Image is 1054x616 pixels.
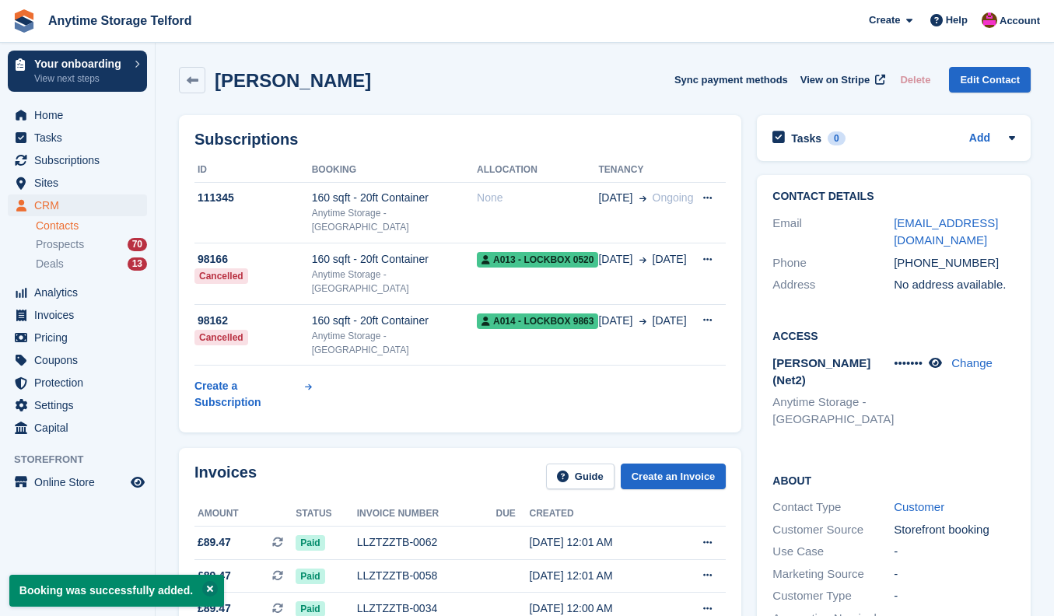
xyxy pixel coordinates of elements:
span: Paid [296,569,324,584]
span: £89.47 [198,534,231,551]
a: menu [8,282,147,303]
a: menu [8,394,147,416]
div: Cancelled [194,330,248,345]
span: Invoices [34,304,128,326]
span: Home [34,104,128,126]
span: Subscriptions [34,149,128,171]
img: stora-icon-8386f47178a22dfd0bd8f6a31ec36ba5ce8667c1dd55bd0f319d3a0aa187defe.svg [12,9,36,33]
span: A014 - Lockbox 9863 [477,313,598,329]
th: Amount [194,502,296,527]
a: Create a Subscription [194,372,312,417]
div: 13 [128,257,147,271]
span: Help [946,12,968,28]
a: [EMAIL_ADDRESS][DOMAIN_NAME] [894,216,998,247]
span: ••••••• [894,356,923,369]
div: Anytime Storage - [GEOGRAPHIC_DATA] [312,329,477,357]
span: Coupons [34,349,128,371]
span: A013 - Lockbox 0520 [477,252,598,268]
div: Cancelled [194,268,248,284]
th: Invoice number [357,502,496,527]
a: menu [8,149,147,171]
span: CRM [34,194,128,216]
span: Account [1000,13,1040,29]
div: 160 sqft - 20ft Container [312,313,477,329]
a: menu [8,372,147,394]
div: 98162 [194,313,312,329]
span: Deals [36,257,64,271]
span: Ongoing [653,191,694,204]
span: Protection [34,372,128,394]
div: Storefront booking [894,521,1015,539]
span: Prospects [36,237,84,252]
span: Paid [296,535,324,551]
th: Allocation [477,158,598,183]
div: - [894,543,1015,561]
span: Pricing [34,327,128,348]
div: Anytime Storage - [GEOGRAPHIC_DATA] [312,268,477,296]
div: - [894,587,1015,605]
div: 160 sqft - 20ft Container [312,251,477,268]
th: Tenancy [598,158,693,183]
span: Tasks [34,127,128,149]
span: View on Stripe [800,72,870,88]
span: [DATE] [653,313,687,329]
p: Your onboarding [34,58,127,69]
span: Storefront [14,452,155,467]
div: No address available. [894,276,1015,294]
span: [DATE] [598,190,632,206]
a: Deals 13 [36,256,147,272]
a: menu [8,349,147,371]
div: LLZTZZTB-0058 [357,568,496,584]
h2: Invoices [194,464,257,489]
div: [DATE] 12:01 AM [529,568,671,584]
div: Marketing Source [772,565,894,583]
a: menu [8,471,147,493]
div: 160 sqft - 20ft Container [312,190,477,206]
span: [DATE] [598,313,632,329]
div: None [477,190,598,206]
a: menu [8,194,147,216]
div: [PHONE_NUMBER] [894,254,1015,272]
span: [DATE] [598,251,632,268]
div: Customer Source [772,521,894,539]
a: Preview store [128,473,147,492]
div: Customer Type [772,587,894,605]
li: Anytime Storage - [GEOGRAPHIC_DATA] [772,394,894,429]
h2: About [772,472,1015,488]
a: menu [8,417,147,439]
a: Change [951,356,993,369]
div: Phone [772,254,894,272]
div: Address [772,276,894,294]
h2: Subscriptions [194,131,726,149]
span: [DATE] [653,251,687,268]
th: Due [495,502,529,527]
div: LLZTZZTB-0062 [357,534,496,551]
a: Your onboarding View next steps [8,51,147,92]
span: Capital [34,417,128,439]
h2: Access [772,327,1015,343]
span: Create [869,12,900,28]
div: 70 [128,238,147,251]
a: menu [8,127,147,149]
img: Andrew Newall [982,12,997,28]
a: menu [8,327,147,348]
div: 98166 [194,251,312,268]
p: View next steps [34,72,127,86]
a: menu [8,304,147,326]
div: [DATE] 12:01 AM [529,534,671,551]
a: Customer [894,500,944,513]
span: £89.47 [198,568,231,584]
a: Prospects 70 [36,236,147,253]
div: Use Case [772,543,894,561]
div: - [894,565,1015,583]
button: Delete [894,67,937,93]
div: Contact Type [772,499,894,516]
a: Edit Contact [949,67,1031,93]
a: Add [969,130,990,148]
div: Anytime Storage - [GEOGRAPHIC_DATA] [312,206,477,234]
div: 111345 [194,190,312,206]
a: Anytime Storage Telford [42,8,198,33]
button: Sync payment methods [674,67,788,93]
th: ID [194,158,312,183]
span: Analytics [34,282,128,303]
